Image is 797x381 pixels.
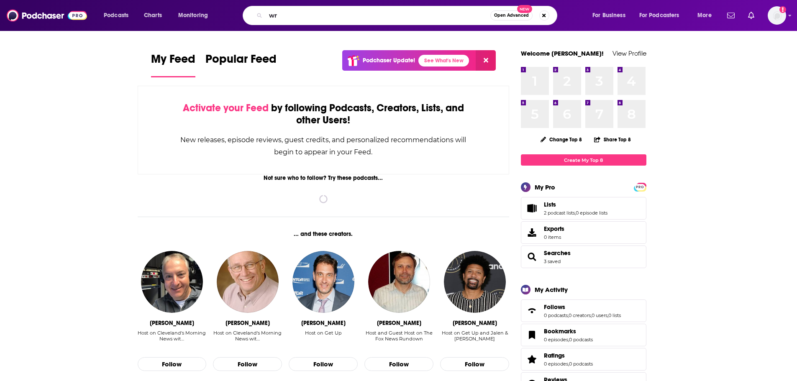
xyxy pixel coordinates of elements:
div: Host and Guest Host on The Fox News Rundown [364,330,433,342]
button: open menu [172,9,219,22]
span: Monitoring [178,10,208,21]
span: For Business [592,10,625,21]
button: Follow [138,357,207,371]
button: Follow [213,357,282,371]
span: Ratings [521,348,646,371]
div: Host on Get Up and Jalen & Jacoby [440,330,509,348]
span: Bookmarks [544,327,576,335]
a: Searches [544,249,571,257]
span: Logged in as gbrussel [768,6,786,25]
span: Activate your Feed [183,102,269,114]
div: Host on Cleveland's Morning News wit… [138,330,207,342]
img: Mike Snyder [217,251,279,313]
button: open menu [692,9,722,22]
a: 0 creators [569,312,591,318]
span: , [607,312,608,318]
div: Bill Wills [150,320,194,327]
button: Show profile menu [768,6,786,25]
span: , [575,210,576,216]
span: More [697,10,712,21]
a: Create My Top 8 [521,154,646,166]
div: Host on Cleveland's Morning News wit… [213,330,282,342]
img: Jalen Rose [444,251,506,313]
span: Podcasts [104,10,128,21]
img: Podchaser - Follow, Share and Rate Podcasts [7,8,87,23]
a: See What's New [418,55,469,66]
a: 0 podcasts [544,312,568,318]
a: 0 episodes [544,337,568,343]
a: Bookmarks [544,327,593,335]
button: Open AdvancedNew [490,10,533,20]
span: Lists [521,197,646,220]
a: Follows [524,305,541,317]
p: Podchaser Update! [363,57,415,64]
div: Host on Get Up [305,330,342,348]
svg: Add a profile image [779,6,786,13]
button: Follow [364,357,433,371]
span: Exports [524,227,541,238]
a: 2 podcast lists [544,210,575,216]
span: Lists [544,201,556,208]
a: 0 lists [608,312,621,318]
span: New [517,5,532,13]
a: My Feed [151,52,195,77]
input: Search podcasts, credits, & more... [266,9,490,22]
span: Popular Feed [205,52,277,71]
a: Bookmarks [524,329,541,341]
div: Mike Snyder [226,320,270,327]
span: , [568,337,569,343]
span: Ratings [544,352,565,359]
span: Searches [521,245,646,268]
div: My Activity [535,286,568,294]
a: Lists [524,202,541,214]
a: Ratings [524,353,541,365]
img: Mike Greenberg [292,251,354,313]
img: Dave Anthony [368,251,430,313]
span: Exports [544,225,564,233]
div: Not sure who to follow? Try these podcasts... [138,174,510,182]
a: 3 saved [544,258,561,264]
div: Search podcasts, credits, & more... [251,6,565,25]
div: My Pro [535,183,555,191]
div: Host on Get Up and Jalen & [PERSON_NAME] [440,330,509,342]
span: For Podcasters [639,10,679,21]
a: Follows [544,303,621,311]
button: open menu [634,9,692,22]
div: Dave Anthony [377,320,421,327]
a: PRO [635,184,645,190]
div: Host on Cleveland's Morning News wit… [213,330,282,348]
span: My Feed [151,52,195,71]
div: by following Podcasts, Creators, Lists, and other Users! [180,102,467,126]
button: Follow [440,357,509,371]
div: ... and these creators. [138,230,510,238]
a: Charts [138,9,167,22]
a: 0 users [592,312,607,318]
button: open menu [98,9,139,22]
img: Bill Wills [141,251,203,313]
div: Mike Greenberg [301,320,346,327]
span: 0 items [544,234,564,240]
span: Follows [521,299,646,322]
div: Host on Cleveland's Morning News wit… [138,330,207,348]
div: Jalen Rose [453,320,497,327]
a: 0 episodes [544,361,568,367]
button: open menu [587,9,636,22]
a: View Profile [612,49,646,57]
div: Host and Guest Host on The Fox News Rundown [364,330,433,348]
button: Share Top 8 [594,131,631,148]
span: , [568,361,569,367]
a: Show notifications dropdown [724,8,738,23]
a: 0 episode lists [576,210,607,216]
div: Host on Get Up [305,330,342,336]
button: Follow [289,357,358,371]
div: New releases, episode reviews, guest credits, and personalized recommendations will begin to appe... [180,134,467,158]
